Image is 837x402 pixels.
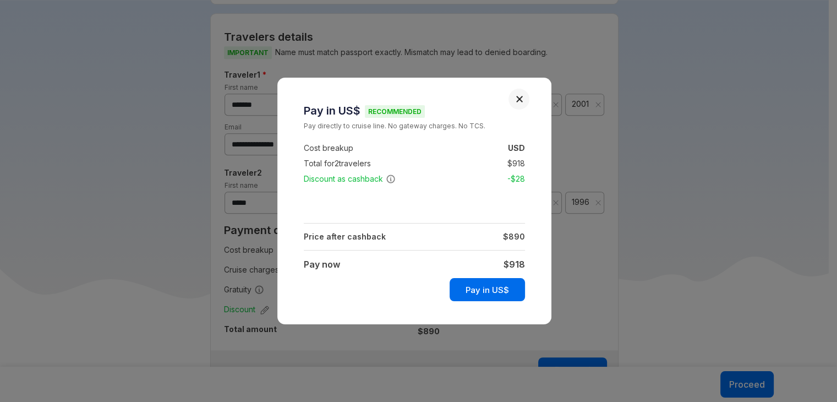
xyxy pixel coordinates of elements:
[304,232,386,241] strong: Price after cashback
[516,95,523,103] button: Close
[304,121,525,132] small: Pay directly to cruise line. No gateway charges. No TCS.
[365,105,425,118] span: Recommended
[304,259,340,270] strong: Pay now
[304,140,448,156] td: Cost breakup
[495,172,525,186] td: -$ 28
[450,278,525,301] button: Pay in US$
[504,259,525,270] strong: $ 918
[508,143,525,153] strong: USD
[495,157,525,170] td: $ 918
[304,173,396,184] span: Discount as cashback
[304,104,525,117] h3: Pay in US$
[503,232,525,241] strong: $ 890
[304,156,448,171] td: Total for 2 travelers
